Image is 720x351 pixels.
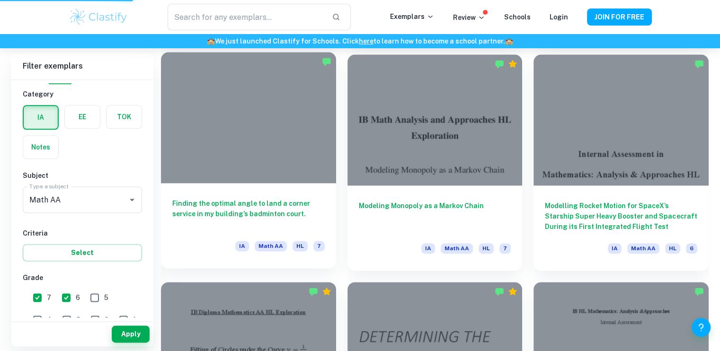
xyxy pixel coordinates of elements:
a: Finding the optimal angle to land a corner service in my building’s badminton court.IAMath AAHL7 [161,54,336,271]
span: 🏫 [505,37,513,45]
span: 1 [133,315,136,325]
span: IA [608,243,622,254]
span: 7 [313,241,325,251]
h6: Grade [23,272,142,283]
p: Review [453,12,485,23]
h6: Modelling Rocket Motion for SpaceX’s Starship Super Heavy Booster and Spacecraft During its First... [545,201,697,232]
img: Clastify logo [69,8,129,26]
span: 7 [47,292,51,303]
img: Marked [495,59,504,69]
span: 6 [686,243,697,254]
button: Select [23,244,142,261]
a: Login [550,13,568,21]
h6: Finding the optimal angle to land a corner service in my building’s badminton court. [172,198,325,229]
img: Marked [694,287,704,296]
h6: Modeling Monopoly as a Markov Chain [359,201,511,232]
span: 3 [76,315,80,325]
span: 2 [105,315,108,325]
a: Schools [504,13,531,21]
button: JOIN FOR FREE [587,9,652,26]
h6: Criteria [23,228,142,238]
div: Premium [322,287,331,296]
p: Exemplars [390,11,434,22]
button: EE [65,105,100,128]
h6: We just launched Clastify for Schools. Click to learn how to become a school partner. [2,36,718,46]
h6: Category [23,89,142,99]
span: Math AA [441,243,473,254]
span: HL [479,243,494,254]
div: Premium [508,59,517,69]
span: IA [235,241,249,251]
span: IA [421,243,435,254]
span: 4 [47,315,52,325]
span: Math AA [255,241,287,251]
button: Help and Feedback [692,318,711,337]
button: Open [125,193,139,206]
div: Premium [508,287,517,296]
button: Apply [112,325,150,342]
h6: Filter exemplars [11,53,153,79]
img: Marked [309,287,318,296]
input: Search for any exemplars... [168,4,324,30]
img: Marked [694,59,704,69]
a: here [359,37,373,45]
button: TOK [107,105,142,128]
span: Math AA [627,243,659,254]
span: 🏫 [207,37,215,45]
h6: Subject [23,170,142,181]
a: Modeling Monopoly as a Markov ChainIAMath AAHL7 [347,54,523,271]
img: Marked [495,287,504,296]
a: Modelling Rocket Motion for SpaceX’s Starship Super Heavy Booster and Spacecraft During its First... [533,54,709,271]
button: Notes [23,136,58,158]
label: Type a subject [29,182,69,190]
span: 5 [104,292,108,303]
button: IA [24,106,58,129]
span: HL [293,241,308,251]
span: 7 [499,243,511,254]
img: Marked [322,57,331,66]
span: HL [665,243,680,254]
span: 6 [76,292,80,303]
